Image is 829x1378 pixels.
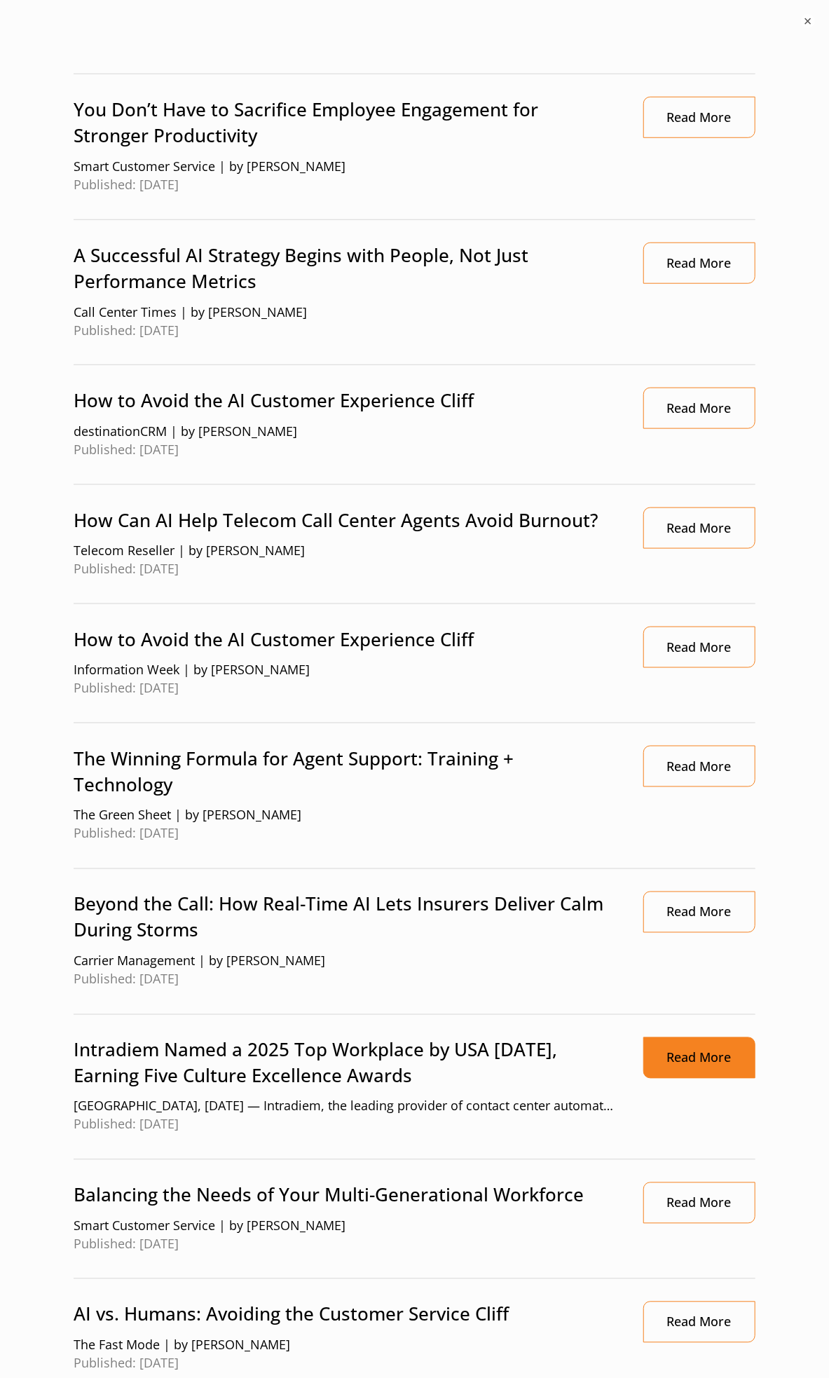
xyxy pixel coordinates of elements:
span: Published: [DATE] [74,971,615,989]
a: Link opens in a new window [643,388,755,429]
a: Link opens in a new window [643,892,755,933]
p: How Can AI Help Telecom Call Center Agents Avoid Burnout? [74,507,615,533]
span: Call Center Times | by [PERSON_NAME] [74,303,615,322]
span: Published: [DATE] [74,560,615,578]
p: Beyond the Call: How Real-Time AI Lets Insurers Deliver Calm During Storms [74,892,615,944]
p: A Successful AI Strategy Begins with People, Not Just Performance Metrics [74,243,615,295]
span: Published: [DATE] [74,322,615,340]
a: Link opens in a new window [643,97,755,138]
p: Intradiem Named a 2025 Top Workplace by USA [DATE], Earning Five Culture Excellence Awards [74,1037,615,1090]
span: [GEOGRAPHIC_DATA], [DATE] — Intradiem, the leading provider of contact center automation solution... [74,1098,615,1116]
span: Published: [DATE] [74,176,615,194]
button: × [801,14,815,28]
a: Link opens in a new window [643,507,755,549]
span: Published: [DATE] [74,825,615,843]
span: Published: [DATE] [74,1355,615,1373]
span: Published: [DATE] [74,679,615,697]
span: Smart Customer Service | by [PERSON_NAME] [74,158,615,176]
a: Read More [643,1037,755,1079]
span: Information Week | by [PERSON_NAME] [74,661,615,679]
span: Published: [DATE] [74,1236,615,1254]
span: The Green Sheet | by [PERSON_NAME] [74,807,615,825]
a: Link opens in a new window [643,243,755,284]
span: Published: [DATE] [74,1116,615,1134]
span: Smart Customer Service | by [PERSON_NAME] [74,1217,615,1236]
p: The Winning Formula for Agent Support: Training + Technology [74,746,615,798]
span: Carrier Management | by [PERSON_NAME] [74,953,615,971]
p: Balancing the Needs of Your Multi-Generational Workforce [74,1182,615,1208]
span: destinationCRM | by [PERSON_NAME] [74,423,615,441]
p: How to Avoid the AI Customer Experience Cliff [74,627,615,653]
span: Published: [DATE] [74,441,615,459]
a: Link opens in a new window [643,1302,755,1343]
p: You Don’t Have to Sacrifice Employee Engagement for Stronger Productivity [74,97,615,149]
a: Link opens in a new window [643,627,755,668]
p: AI vs. Humans: Avoiding the Customer Service Cliff [74,1302,615,1328]
a: Link opens in a new window [643,746,755,787]
span: Telecom Reseller | by [PERSON_NAME] [74,542,615,560]
p: How to Avoid the AI Customer Experience Cliff [74,388,615,414]
a: Link opens in a new window [643,1182,755,1224]
span: The Fast Mode | by [PERSON_NAME] [74,1337,615,1355]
